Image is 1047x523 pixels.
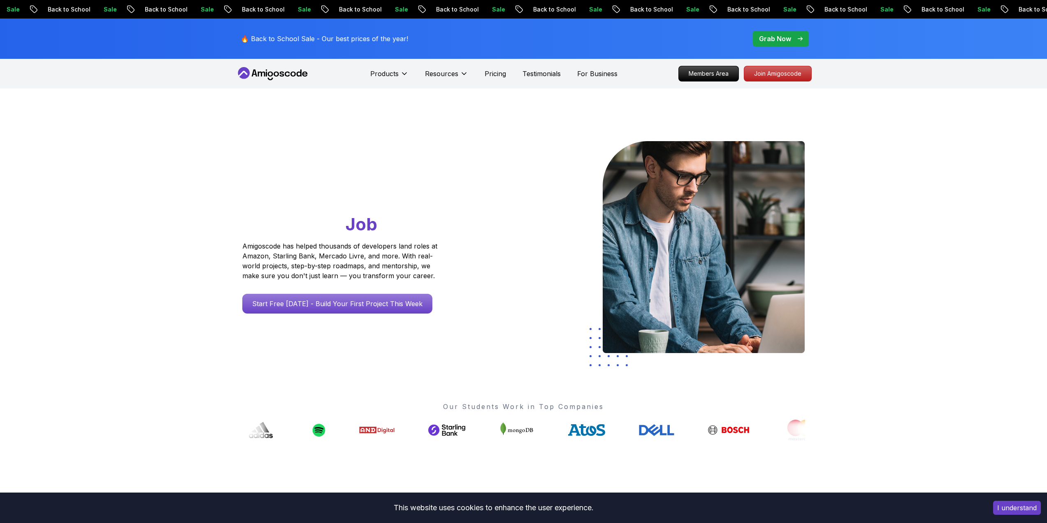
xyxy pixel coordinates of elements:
p: Back to School [622,5,678,14]
a: For Business [577,69,618,79]
p: Grab Now [759,34,791,44]
p: Products [370,69,399,79]
p: Sale [290,5,316,14]
button: Resources [425,69,468,85]
p: Sale [969,5,996,14]
a: Pricing [485,69,506,79]
p: Back to School [137,5,193,14]
p: Back to School [331,5,387,14]
img: hero [603,141,805,353]
a: Members Area [678,66,739,81]
p: 🔥 Back to School Sale - Our best prices of the year! [241,34,408,44]
p: Resources [425,69,458,79]
span: Job [346,214,377,235]
button: Products [370,69,409,85]
p: Amigoscode has helped thousands of developers land roles at Amazon, Starling Bank, Mercado Livre,... [242,241,440,281]
p: Back to School [913,5,969,14]
p: Our Students Work in Top Companies [242,402,805,411]
p: Sale [775,5,801,14]
p: Back to School [525,5,581,14]
p: Sale [193,5,219,14]
p: Back to School [234,5,290,14]
a: Start Free [DATE] - Build Your First Project This Week [242,294,432,314]
p: Sale [387,5,413,14]
button: Accept cookies [993,501,1041,515]
p: Members Area [679,66,738,81]
p: Back to School [39,5,95,14]
p: Sale [581,5,607,14]
p: Back to School [816,5,872,14]
p: Sale [872,5,898,14]
a: Join Amigoscode [744,66,812,81]
h1: Go From Learning to Hired: Master Java, Spring Boot & Cloud Skills That Get You the [242,141,469,236]
p: Sale [484,5,510,14]
p: Sale [95,5,122,14]
p: Back to School [719,5,775,14]
p: Sale [678,5,704,14]
div: This website uses cookies to enhance the user experience. [6,499,981,517]
a: Testimonials [522,69,561,79]
p: Back to School [428,5,484,14]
